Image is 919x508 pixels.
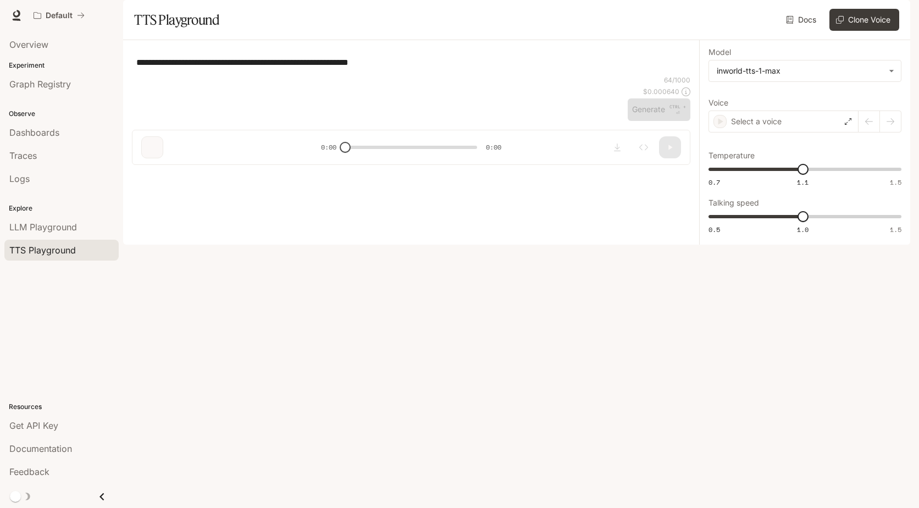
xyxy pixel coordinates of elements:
[797,178,809,187] span: 1.1
[708,178,720,187] span: 0.7
[708,199,759,207] p: Talking speed
[890,178,901,187] span: 1.5
[784,9,821,31] a: Docs
[709,60,901,81] div: inworld-tts-1-max
[708,225,720,234] span: 0.5
[46,11,73,20] p: Default
[664,75,690,85] p: 64 / 1000
[708,152,755,159] p: Temperature
[890,225,901,234] span: 1.5
[731,116,782,127] p: Select a voice
[797,225,809,234] span: 1.0
[134,9,219,31] h1: TTS Playground
[708,99,728,107] p: Voice
[717,65,883,76] div: inworld-tts-1-max
[29,4,90,26] button: All workspaces
[829,9,899,31] button: Clone Voice
[708,48,731,56] p: Model
[643,87,679,96] p: $ 0.000640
